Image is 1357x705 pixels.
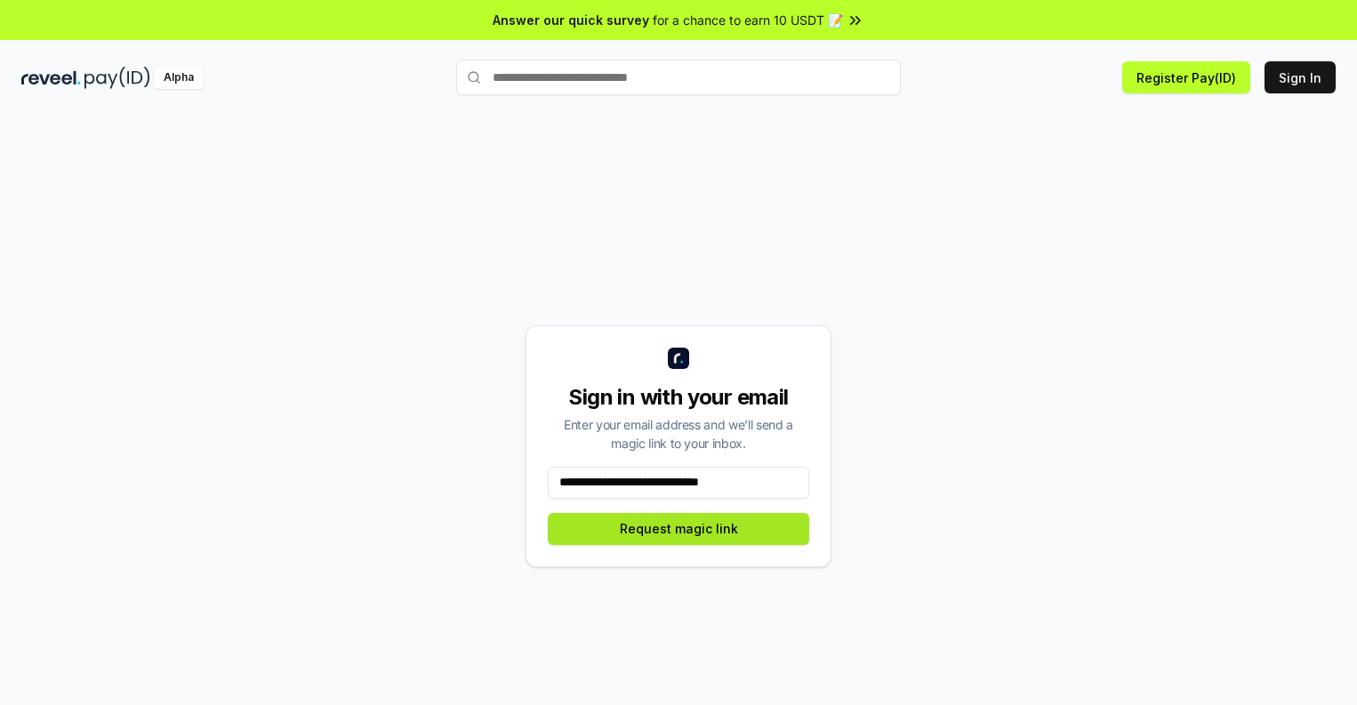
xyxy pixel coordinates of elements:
span: for a chance to earn 10 USDT 📝 [653,11,843,29]
span: Answer our quick survey [493,11,649,29]
img: logo_small [668,348,689,369]
div: Enter your email address and we’ll send a magic link to your inbox. [548,415,809,453]
button: Request magic link [548,513,809,545]
img: pay_id [84,67,150,89]
button: Sign In [1265,61,1336,93]
div: Alpha [154,67,204,89]
button: Register Pay(ID) [1122,61,1250,93]
img: reveel_dark [21,67,81,89]
div: Sign in with your email [548,383,809,412]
